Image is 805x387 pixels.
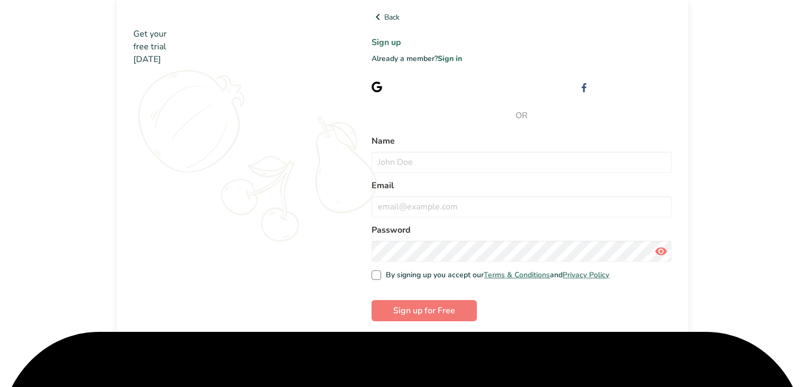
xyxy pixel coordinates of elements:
[133,11,237,24] img: Food Label Maker
[372,109,672,122] span: OR
[622,82,672,92] span: with Facebook
[372,53,672,64] p: Already a member?
[372,179,672,192] label: Email
[596,81,672,92] div: Sign up
[372,152,672,173] input: John Doe
[372,300,477,321] button: Sign up for Free
[133,28,338,66] h2: Get your free trial [DATE]
[563,270,609,280] a: Privacy Policy
[372,11,672,23] a: Back
[372,36,672,49] h1: Sign up
[416,82,457,92] span: with Google
[484,270,550,280] a: Terms & Conditions
[381,270,610,280] span: By signing up you accept our and
[372,196,672,217] input: email@example.com
[372,224,672,236] label: Password
[372,135,672,147] label: Name
[391,81,457,92] div: Sign up
[438,54,462,64] a: Sign in
[393,304,455,317] span: Sign up for Free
